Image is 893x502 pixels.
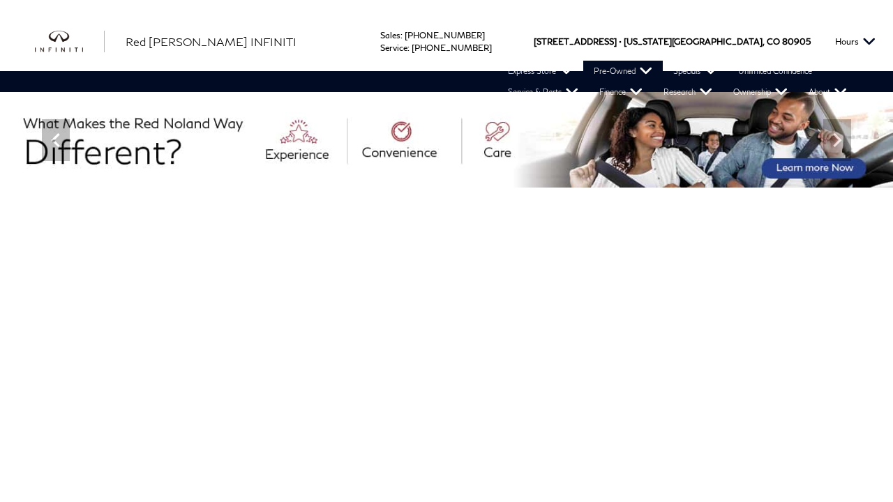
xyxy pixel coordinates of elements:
a: Express Store [497,61,583,82]
a: [STREET_ADDRESS] • [US_STATE][GEOGRAPHIC_DATA], CO 80905 [534,36,811,47]
span: CO [767,12,780,71]
nav: Main Navigation [14,61,893,102]
a: Finance [589,82,653,102]
span: : [407,43,410,53]
a: Specials [663,61,728,82]
span: Red [PERSON_NAME] INFINITI [126,35,297,48]
a: Pre-Owned [583,61,663,82]
button: Open the hours dropdown [828,12,883,71]
a: [PHONE_NUMBER] [412,43,492,53]
img: INFINITI [35,31,105,53]
span: Sales [380,30,400,40]
a: Service & Parts [497,82,589,102]
a: [PHONE_NUMBER] [405,30,485,40]
span: [US_STATE][GEOGRAPHIC_DATA], [624,12,765,71]
a: Ownership [723,82,798,102]
a: Unlimited Confidence [728,61,823,82]
a: Red [PERSON_NAME] INFINITI [126,33,297,50]
span: [STREET_ADDRESS] • [534,12,622,71]
a: infiniti [35,31,105,53]
a: About [798,82,857,102]
span: 80905 [782,12,811,71]
span: Service [380,43,407,53]
a: Research [653,82,723,102]
span: : [400,30,403,40]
